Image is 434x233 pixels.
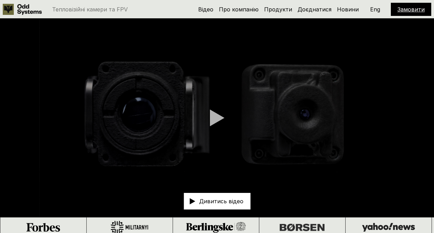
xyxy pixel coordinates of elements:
p: Тепловізійні камери та FPV [52,7,128,12]
a: Про компанію [219,6,259,13]
a: Продукти [264,6,292,13]
a: Відео [198,6,213,13]
a: Замовити [397,6,425,13]
p: Дивитись відео [199,198,243,204]
iframe: HelpCrunch [322,158,427,226]
a: Доєднатися [298,6,331,13]
a: Новини [337,6,359,13]
p: Eng [370,7,380,12]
